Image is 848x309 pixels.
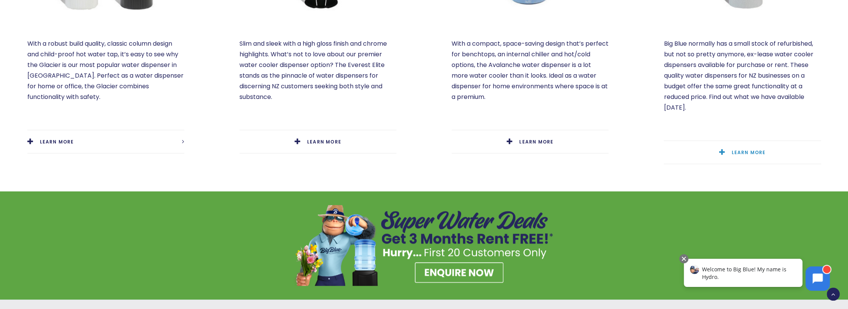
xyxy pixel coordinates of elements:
[239,38,396,102] p: Slim and sleek with a high gloss finish and chrome highlights. What’s not to love about our premi...
[664,38,821,113] p: Big Blue normally has a small stock of refurbished, but not so pretty anymore, ex-lease water coo...
[519,139,553,145] span: LEARN MORE
[27,38,184,102] p: With a robust build quality, classic column design and child-proof hot water tap, it’s easy to se...
[731,149,766,156] span: LEARN MORE
[452,38,609,102] p: With a compact, space-saving design that’s perfect for benchtops, an internal chiller and hot/col...
[664,141,821,164] a: LEARN MORE
[307,139,341,145] span: LEARN MORE
[27,130,184,153] a: LEARN MORE
[676,253,837,298] iframe: Chatbot
[452,130,609,153] a: LEARN MORE
[40,139,74,145] span: LEARN MORE
[239,130,396,153] a: LEARN MORE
